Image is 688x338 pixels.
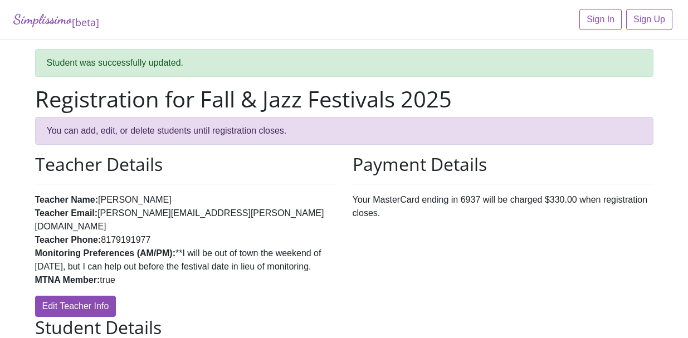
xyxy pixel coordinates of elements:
h1: Registration for Fall & Jazz Festivals 2025 [35,86,653,112]
strong: Monitoring Preferences (AM/PM): [35,248,175,258]
div: Student was successfully updated. [35,49,653,77]
h2: Payment Details [353,154,653,175]
strong: MTNA Member: [35,275,100,285]
a: Sign Up [626,9,672,30]
a: Simplissimo[beta] [13,9,99,31]
li: **I will be out of town the weekend of [DATE], but I can help out before the festival date in lie... [35,247,336,273]
sub: [beta] [72,16,99,29]
li: 8179191977 [35,233,336,247]
a: Sign In [579,9,622,30]
h2: Teacher Details [35,154,336,175]
a: Edit Teacher Info [35,296,116,317]
li: [PERSON_NAME][EMAIL_ADDRESS][PERSON_NAME][DOMAIN_NAME] [35,207,336,233]
li: [PERSON_NAME] [35,193,336,207]
strong: Teacher Name: [35,195,99,204]
h2: Student Details [35,317,653,338]
strong: Teacher Phone: [35,235,101,244]
li: true [35,273,336,287]
strong: Teacher Email: [35,208,98,218]
div: Your MasterCard ending in 6937 will be charged $330.00 when registration closes. [344,154,662,317]
div: You can add, edit, or delete students until registration closes. [35,117,653,145]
